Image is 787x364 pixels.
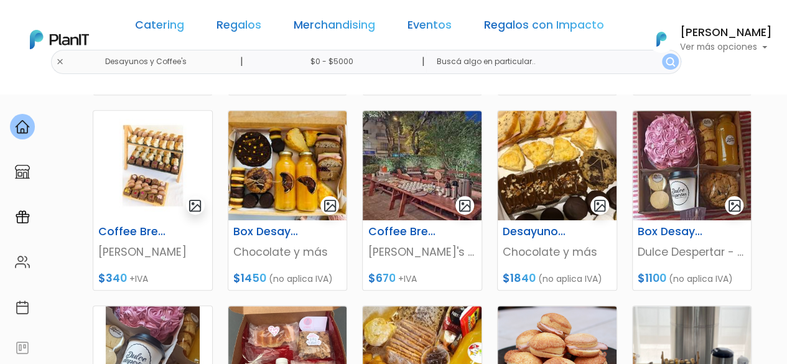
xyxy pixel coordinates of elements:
p: [PERSON_NAME] [98,244,207,260]
button: PlanIt Logo [PERSON_NAME] Ver más opciones [640,23,772,55]
img: PlanIt Logo [648,26,675,53]
img: close-6986928ebcb1d6c9903e3b54e860dbc4d054630f23adef3a32610726dff6a82b.svg [56,58,64,66]
p: Dulce Despertar - Canelones [638,244,747,260]
img: thumb_WhatsApp_Image_2022-07-29_at_13.13.08.jpeg [633,111,752,220]
img: gallery-light [458,198,472,213]
h6: Box Desayuno / Merienda 10 [226,225,308,238]
span: $1450 [233,271,266,286]
img: gallery-light [188,198,202,213]
span: $1100 [638,271,666,286]
span: (no aplica IVA) [669,273,733,285]
p: Ver más opciones [680,43,772,52]
span: $1840 [503,271,536,286]
a: Regalos [217,20,261,35]
h6: Coffee Break 1 [91,225,173,238]
a: Merchandising [294,20,375,35]
h6: [PERSON_NAME] [680,27,772,39]
img: campaigns-02234683943229c281be62815700db0a1741e53638e28bf9629b52c665b00959.svg [15,210,30,225]
span: +IVA [129,273,148,285]
span: $340 [98,271,127,286]
a: gallery-light Box Desayuno / Merienda 10 Chocolate y más $1450 (no aplica IVA) [228,110,348,291]
p: [PERSON_NAME]'s Coffee [368,244,477,260]
img: marketplace-4ceaa7011d94191e9ded77b95e3339b90024bf715f7c57f8cf31f2d8c509eaba.svg [15,164,30,179]
img: search_button-432b6d5273f82d61273b3651a40e1bd1b912527efae98b1b7a1b2c0702e16a8d.svg [666,57,675,67]
a: gallery-light Desayuno/Merienda para Dos Chocolate y más $1840 (no aplica IVA) [497,110,617,291]
input: Buscá algo en particular.. [426,50,681,74]
a: Eventos [407,20,452,35]
img: thumb_image__copia___copia___copia_-Photoroom__1_.jpg [93,111,212,220]
img: calendar-87d922413cdce8b2cf7b7f5f62616a5cf9e4887200fb71536465627b3292af00.svg [15,300,30,315]
h6: Desayuno/Merienda para Dos [495,225,577,238]
h6: Box Desayuno 1 [630,225,712,238]
a: Catering [135,20,184,35]
a: gallery-light Box Desayuno 1 Dulce Despertar - Canelones $1100 (no aplica IVA) [632,110,752,291]
a: gallery-light Coffee Break 1 [PERSON_NAME] $340 +IVA [93,110,213,291]
img: thumb_PHOTO-2022-03-20-15-04-12.jpg [228,111,347,220]
img: people-662611757002400ad9ed0e3c099ab2801c6687ba6c219adb57efc949bc21e19d.svg [15,254,30,269]
span: (no aplica IVA) [538,273,602,285]
h6: Coffee Break [360,225,442,238]
span: +IVA [398,273,416,285]
span: (no aplica IVA) [269,273,333,285]
p: | [421,54,424,69]
p: | [240,54,243,69]
img: thumb_WhatsApp_Image_2022-05-03_at_13.50.34.jpeg [363,111,482,220]
div: ¿Necesitás ayuda? [64,12,179,36]
img: gallery-light [727,198,742,213]
p: Chocolate y más [233,244,342,260]
img: gallery-light [593,198,607,213]
a: Regalos con Impacto [484,20,604,35]
img: gallery-light [323,198,337,213]
img: PlanIt Logo [30,30,89,49]
img: home-e721727adea9d79c4d83392d1f703f7f8bce08238fde08b1acbfd93340b81755.svg [15,119,30,134]
span: $670 [368,271,395,286]
p: Chocolate y más [503,244,612,260]
a: gallery-light Coffee Break [PERSON_NAME]'s Coffee $670 +IVA [362,110,482,291]
img: thumb_desayuno_2.jpeg [498,111,617,220]
img: feedback-78b5a0c8f98aac82b08bfc38622c3050aee476f2c9584af64705fc4e61158814.svg [15,340,30,355]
